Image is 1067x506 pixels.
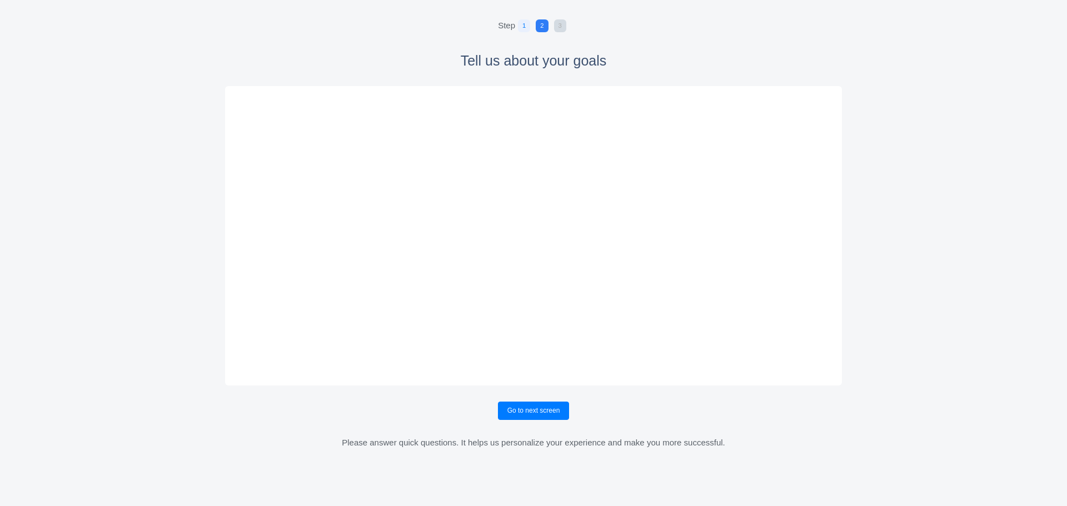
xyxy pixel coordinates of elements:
iframe: typeform [234,95,833,373]
span: 1 [518,19,530,32]
button: Go to next screen [498,402,570,420]
span: 3 [554,19,566,32]
span: 2 [536,19,548,32]
h4: Tell us about your goals [25,52,1042,69]
span: Please answer quick questions. It helps us personalize your experience and make you more successful. [342,438,725,447]
span: Step [498,19,515,32]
